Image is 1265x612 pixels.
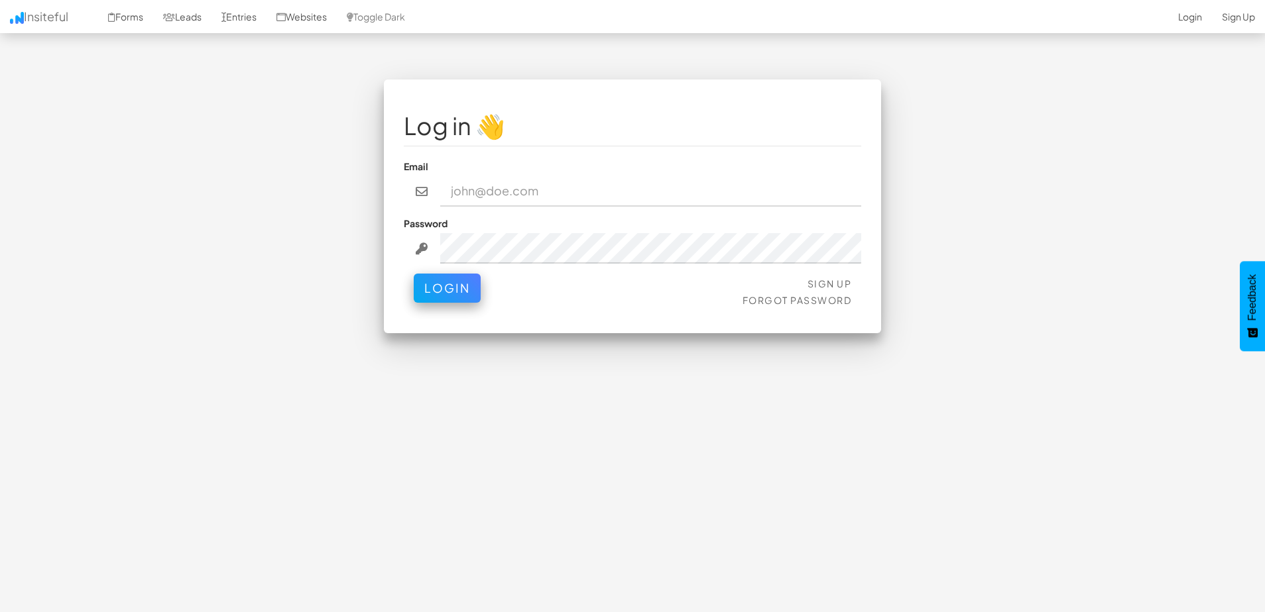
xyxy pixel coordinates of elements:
h1: Log in 👋 [404,113,861,139]
input: john@doe.com [440,176,862,207]
span: Feedback [1246,274,1258,321]
img: icon.png [10,12,24,24]
label: Password [404,217,448,230]
a: Sign Up [808,278,852,289]
a: Forgot Password [743,294,852,306]
label: Email [404,160,428,173]
button: Login [414,274,481,303]
button: Feedback - Show survey [1240,261,1265,351]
